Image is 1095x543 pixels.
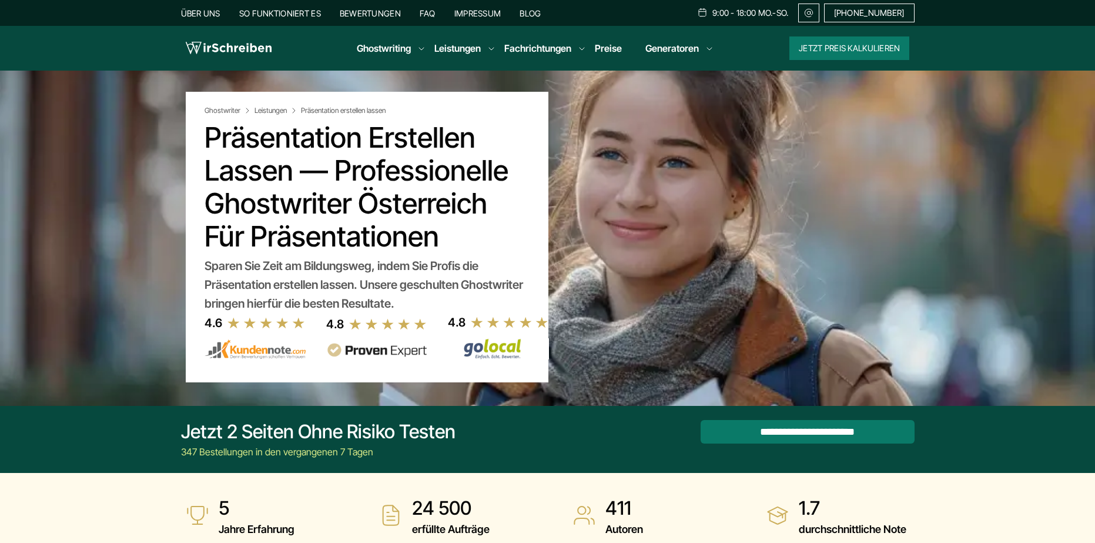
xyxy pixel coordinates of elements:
[326,315,344,334] div: 4.8
[595,42,622,54] a: Preise
[645,41,699,55] a: Generatoren
[326,343,427,358] img: provenexpert reviews
[420,8,436,18] a: FAQ
[572,504,596,527] img: Autoren
[357,41,411,55] a: Ghostwriting
[605,497,643,520] strong: 411
[255,106,299,115] a: Leistungen
[186,504,209,527] img: Jahre Erfahrung
[227,317,306,329] img: stars
[448,338,549,359] img: Wirschreiben Bewertungen
[205,256,530,313] div: Sparen Sie Zeit am Bildungsweg, indem Sie Profis die Präsentation erstellen lassen. Unsere geschu...
[824,4,915,22] a: [PHONE_NUMBER]
[349,318,427,331] img: stars
[205,106,252,115] a: Ghostwriter
[448,313,466,332] div: 4.8
[219,520,294,539] span: Jahre Erfahrung
[301,106,386,115] span: Präsentation erstellen lassen
[803,8,814,18] img: Email
[205,121,530,253] h1: Präsentation Erstellen Lassen — Professionelle Ghostwriter Österreich für Präsentationen
[205,314,222,332] div: 4.6
[834,8,905,18] span: [PHONE_NUMBER]
[181,420,456,444] div: Jetzt 2 Seiten ohne Risiko testen
[766,504,789,527] img: durchschnittliche Note
[605,520,643,539] span: Autoren
[504,41,571,55] a: Fachrichtungen
[181,8,220,18] a: Über uns
[712,8,789,18] span: 9:00 - 18:00 Mo.-So.
[340,8,401,18] a: Bewertungen
[219,497,294,520] strong: 5
[181,445,456,459] div: 347 Bestellungen in den vergangenen 7 Tagen
[434,41,481,55] a: Leistungen
[412,497,490,520] strong: 24 500
[412,520,490,539] span: erfüllte Aufträge
[520,8,541,18] a: Blog
[239,8,321,18] a: So funktioniert es
[799,520,906,539] span: durchschnittliche Note
[454,8,501,18] a: Impressum
[470,316,549,329] img: stars
[186,39,272,57] img: logo wirschreiben
[379,504,403,527] img: erfüllte Aufträge
[205,339,306,359] img: kundennote
[697,8,708,17] img: Schedule
[789,36,909,60] button: Jetzt Preis kalkulieren
[799,497,906,520] strong: 1.7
